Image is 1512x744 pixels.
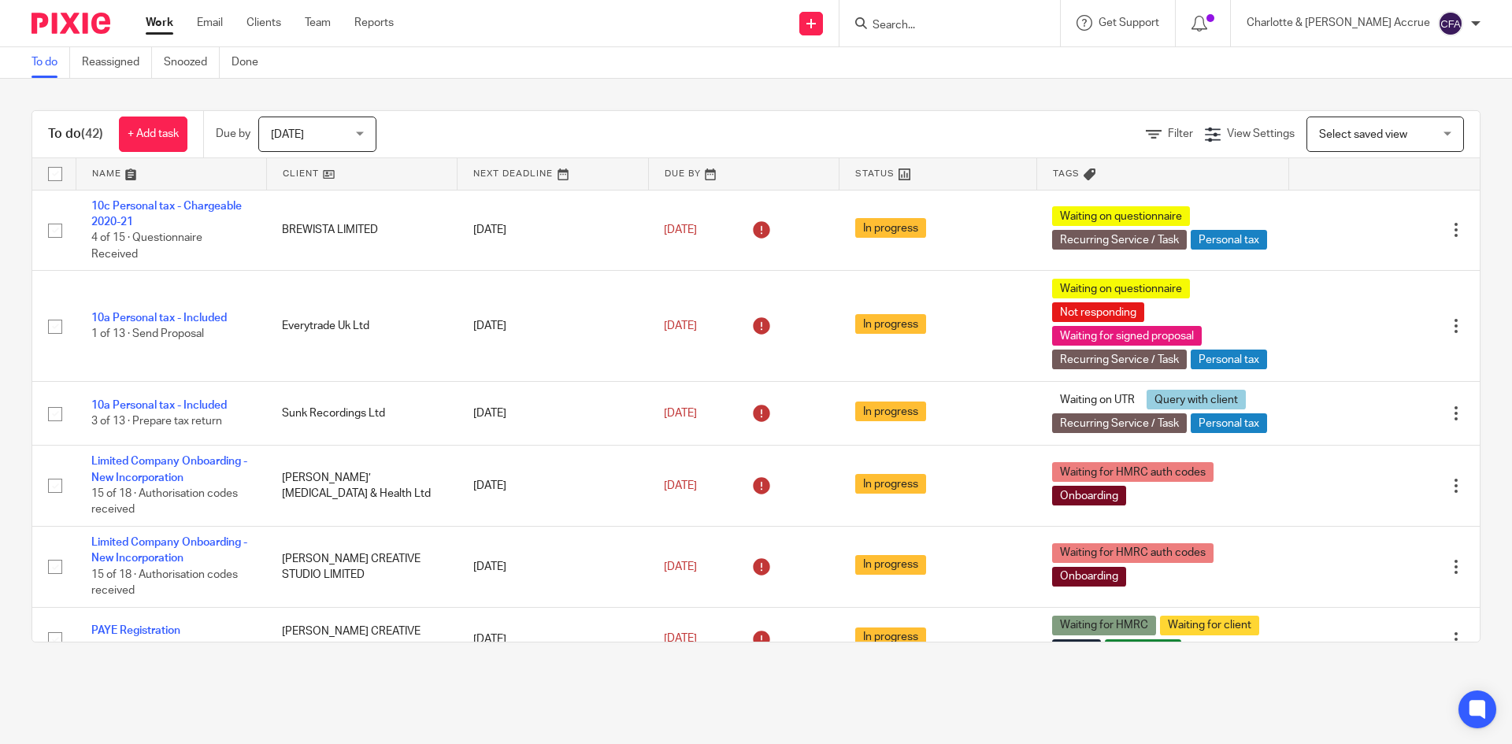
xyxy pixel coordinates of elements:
[1052,413,1187,433] span: Recurring Service / Task
[1052,390,1143,409] span: Waiting on UTR
[91,201,242,228] a: 10c Personal tax - Chargeable 2020-21
[1052,486,1126,505] span: Onboarding
[855,627,926,647] span: In progress
[1052,567,1126,587] span: Onboarding
[91,456,247,483] a: Limited Company Onboarding - New Incorporation
[1052,326,1202,346] span: Waiting for signed proposal
[266,607,457,671] td: [PERSON_NAME] CREATIVE STUDIO LIMITED
[31,13,110,34] img: Pixie
[1191,350,1267,369] span: Personal tax
[305,15,331,31] a: Team
[1191,413,1267,433] span: Personal tax
[354,15,394,31] a: Reports
[1247,15,1430,31] p: Charlotte & [PERSON_NAME] Accrue
[1052,230,1187,250] span: Recurring Service / Task
[458,607,648,671] td: [DATE]
[266,382,457,446] td: Sunk Recordings Ltd
[664,320,697,331] span: [DATE]
[81,128,103,140] span: (42)
[91,537,247,564] a: Limited Company Onboarding - New Incorporation
[91,328,204,339] span: 1 of 13 · Send Proposal
[266,271,457,382] td: Everytrade Uk Ltd
[1052,302,1144,322] span: Not responding
[664,408,697,419] span: [DATE]
[664,634,697,645] span: [DATE]
[91,642,250,653] span: 3 of 4 · Apply for Agent Authority
[1052,616,1156,635] span: Waiting for HMRC
[246,15,281,31] a: Clients
[91,313,227,324] a: 10a Personal tax - Included
[31,47,70,78] a: To do
[458,190,648,271] td: [DATE]
[871,19,1013,33] input: Search
[664,480,697,491] span: [DATE]
[119,117,187,152] a: + Add task
[1052,206,1190,226] span: Waiting on questionnaire
[146,15,173,31] a: Work
[1105,639,1181,659] span: Admin Tasks
[271,129,304,140] span: [DATE]
[1147,390,1246,409] span: Query with client
[266,190,457,271] td: BREWISTA LIMITED
[1052,350,1187,369] span: Recurring Service / Task
[855,402,926,421] span: In progress
[1053,169,1080,178] span: Tags
[1052,462,1214,482] span: Waiting for HMRC auth codes
[232,47,270,78] a: Done
[1052,279,1190,298] span: Waiting on questionnaire
[48,126,103,143] h1: To do
[266,527,457,608] td: [PERSON_NAME] CREATIVE STUDIO LIMITED
[1227,128,1295,139] span: View Settings
[91,416,222,427] span: 3 of 13 · Prepare tax return
[1191,230,1267,250] span: Personal tax
[1319,129,1407,140] span: Select saved view
[664,224,697,235] span: [DATE]
[91,625,180,636] a: PAYE Registration
[216,126,250,142] p: Due by
[197,15,223,31] a: Email
[164,47,220,78] a: Snoozed
[458,271,648,382] td: [DATE]
[1099,17,1159,28] span: Get Support
[1168,128,1193,139] span: Filter
[855,314,926,334] span: In progress
[1160,616,1259,635] span: Waiting for client
[664,561,697,572] span: [DATE]
[855,218,926,238] span: In progress
[82,47,152,78] a: Reassigned
[266,446,457,527] td: [PERSON_NAME]’ [MEDICAL_DATA] & Health Ltd
[855,474,926,494] span: In progress
[855,555,926,575] span: In progress
[1052,543,1214,563] span: Waiting for HMRC auth codes
[1052,639,1101,659] span: Payroll
[91,400,227,411] a: 10a Personal tax - Included
[458,527,648,608] td: [DATE]
[458,446,648,527] td: [DATE]
[91,232,202,260] span: 4 of 15 · Questionnaire Received
[458,382,648,446] td: [DATE]
[91,488,238,516] span: 15 of 18 · Authorisation codes received
[91,569,238,597] span: 15 of 18 · Authorisation codes received
[1438,11,1463,36] img: svg%3E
